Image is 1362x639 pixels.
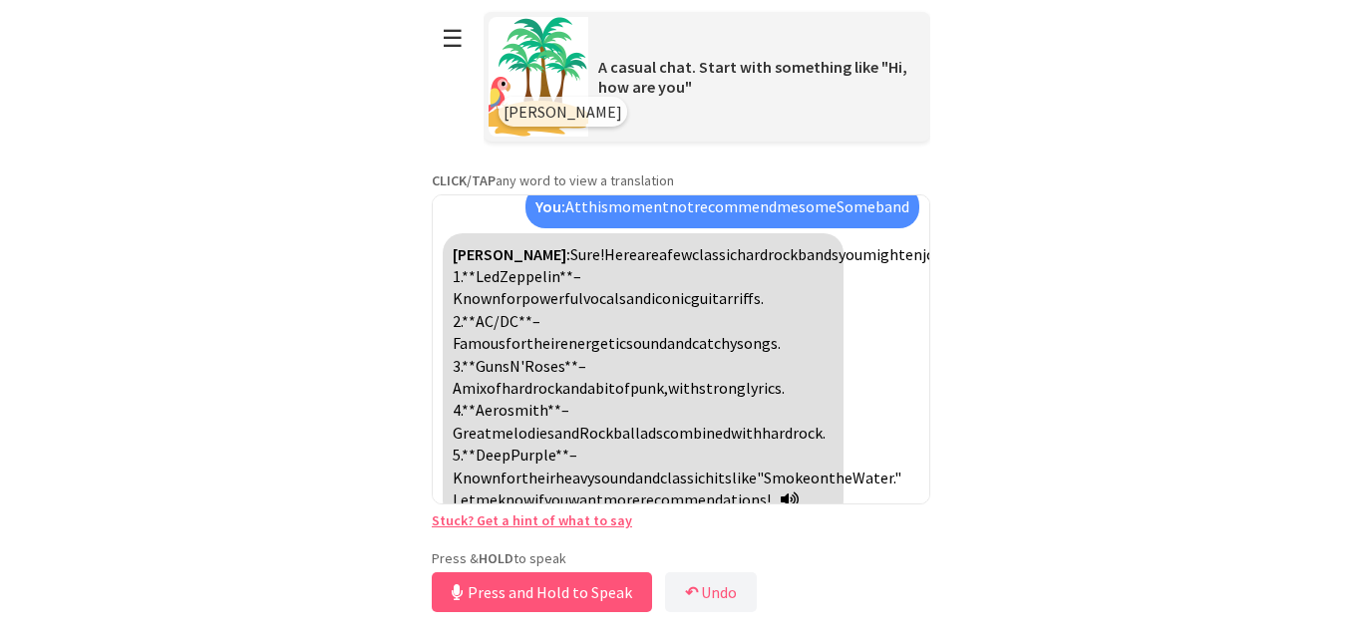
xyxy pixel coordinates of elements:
span: – [532,311,540,331]
span: Famous [453,333,506,353]
span: and [635,468,660,487]
span: ballads [613,423,663,443]
span: energetic [560,333,626,353]
span: their [526,333,560,353]
span: Known [453,288,501,308]
span: might [862,244,905,264]
span: andRock [554,423,613,443]
span: Known [453,468,501,487]
span: few [667,244,692,264]
span: a [587,378,595,398]
span: mix [462,378,487,398]
span: like [732,468,757,487]
span: you [544,489,568,509]
span: powerful [521,288,583,308]
span: of [487,378,502,398]
span: strong [699,378,746,398]
span: [PERSON_NAME] [504,102,622,122]
span: – [578,356,586,376]
span: this [581,196,608,216]
span: with [668,378,699,398]
span: bit [595,378,615,398]
span: for [506,333,526,353]
span: classic [660,468,705,487]
span: melodies [492,423,554,443]
span: lyrics. 4. [453,378,785,420]
span: sound [626,333,667,353]
span: want [568,489,603,509]
span: a [659,244,667,264]
span: Zeppelin** [500,266,573,286]
span: and [667,333,692,353]
span: A [453,378,462,398]
strong: [PERSON_NAME]: [453,244,570,264]
span: A casual chat. Start with something like "Hi, how are you" [598,57,907,97]
span: me [476,489,498,509]
span: Here [604,244,637,264]
span: recommendations! [640,489,771,509]
span: know [498,489,534,509]
b: ↶ [685,582,698,602]
span: sound [594,468,635,487]
span: combined [663,423,731,443]
span: for [501,288,521,308]
button: ☰ [432,13,474,64]
span: and [626,288,651,308]
span: hard [762,423,793,443]
strong: CLICK/TAP [432,171,496,189]
span: rock [768,244,798,264]
span: "Smoke [757,468,811,487]
span: iconic [651,288,691,308]
span: are [637,244,659,264]
span: recommend [694,196,777,216]
strong: You: [535,196,565,216]
span: more [603,489,640,509]
span: heavy [555,468,594,487]
a: Stuck? Get a hint of what to say [432,511,632,529]
span: bands [798,244,839,264]
span: At [565,196,581,216]
span: – [561,400,569,420]
p: Press & to speak [432,549,930,567]
div: Click to translate [443,233,844,521]
span: band [875,196,909,216]
span: punk, [630,378,668,398]
span: not [669,196,694,216]
span: some [799,196,837,216]
p: any word to view a translation [432,171,930,189]
button: Press and Hold to Speak [432,572,652,612]
span: of [615,378,630,398]
span: rock [532,378,562,398]
span: you [839,244,862,264]
span: hard [737,244,768,264]
span: their [521,468,555,487]
span: for [501,468,521,487]
span: – [569,445,577,465]
span: with [731,423,762,443]
img: Scenario Image [489,17,588,137]
span: classic [692,244,737,264]
span: and [562,378,587,398]
span: riffs. 2. [453,288,764,330]
span: Some [837,196,875,216]
span: catchy [692,333,737,353]
span: on [811,468,829,487]
span: N' [510,356,524,376]
button: ↶Undo [665,572,757,612]
span: Sure! [570,244,604,264]
strong: HOLD [479,549,513,567]
span: songs. 3. [453,333,781,375]
span: Great [453,423,492,443]
span: the [829,468,852,487]
div: Click to translate [525,185,919,227]
span: moment [608,196,669,216]
span: guitar [691,288,733,308]
span: hits [705,468,732,487]
span: if [534,489,544,509]
span: hard [502,378,532,398]
span: – [573,266,581,286]
span: me [777,196,799,216]
span: vocals [583,288,626,308]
